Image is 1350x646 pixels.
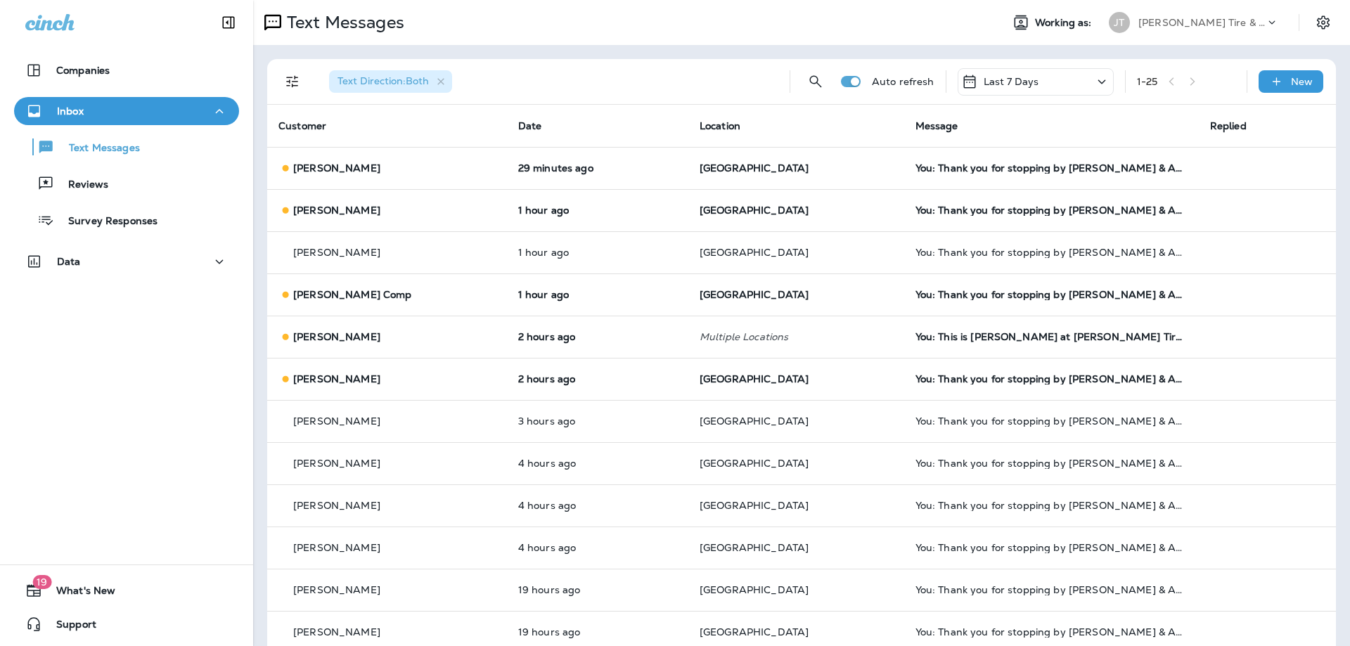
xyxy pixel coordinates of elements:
p: [PERSON_NAME] [293,584,380,595]
p: Text Messages [55,142,140,155]
span: [GEOGRAPHIC_DATA] [700,457,809,470]
span: [GEOGRAPHIC_DATA] [700,583,809,596]
p: Aug 28, 2025 04:59 PM [518,626,677,638]
button: Reviews [14,169,239,198]
div: You: Thank you for stopping by Jensen Tire & Auto - North 90th Street. Please take 30 seconds to ... [915,162,1188,174]
p: Aug 29, 2025 10:26 AM [518,331,677,342]
span: Text Direction : Both [337,75,429,87]
p: [PERSON_NAME] [293,373,380,385]
span: [GEOGRAPHIC_DATA] [700,626,809,638]
p: [PERSON_NAME] [293,331,380,342]
p: [PERSON_NAME] Tire & Auto [1138,17,1265,28]
span: [GEOGRAPHIC_DATA] [700,415,809,427]
span: Message [915,119,958,132]
p: Data [57,256,81,267]
button: Filters [278,67,307,96]
button: Companies [14,56,239,84]
p: Aug 29, 2025 09:58 AM [518,373,677,385]
span: [GEOGRAPHIC_DATA] [700,162,809,174]
button: Data [14,247,239,276]
span: What's New [42,585,115,602]
p: [PERSON_NAME] Comp [293,289,412,300]
div: You: Thank you for stopping by Jensen Tire & Auto - North 90th Street. Please take 30 seconds to ... [915,584,1188,595]
span: Location [700,119,740,132]
p: Aug 29, 2025 11:58 AM [518,162,677,174]
p: Multiple Locations [700,331,893,342]
p: Companies [56,65,110,76]
p: Aug 29, 2025 10:58 AM [518,247,677,258]
span: [GEOGRAPHIC_DATA] [700,204,809,217]
button: Support [14,610,239,638]
span: 19 [32,575,51,589]
p: Aug 29, 2025 08:59 AM [518,415,677,427]
div: You: Thank you for stopping by Jensen Tire & Auto - North 90th Street. Please take 30 seconds to ... [915,373,1188,385]
div: JT [1109,12,1130,33]
span: [GEOGRAPHIC_DATA] [700,541,809,554]
div: You: Thank you for stopping by Jensen Tire & Auto - North 90th Street. Please take 30 seconds to ... [915,542,1188,553]
div: You: Thank you for stopping by Jensen Tire & Auto - North 90th Street. Please take 30 seconds to ... [915,415,1188,427]
div: You: Thank you for stopping by Jensen Tire & Auto - North 90th Street. Please take 30 seconds to ... [915,626,1188,638]
button: Text Messages [14,132,239,162]
button: Collapse Sidebar [209,8,248,37]
span: [GEOGRAPHIC_DATA] [700,373,809,385]
button: Settings [1311,10,1336,35]
span: [GEOGRAPHIC_DATA] [700,499,809,512]
span: Replied [1210,119,1247,132]
div: You: Thank you for stopping by Jensen Tire & Auto - North 90th Street. Please take 30 seconds to ... [915,247,1188,258]
p: Aug 29, 2025 10:58 AM [518,205,677,216]
div: You: Thank you for stopping by Jensen Tire & Auto - North 90th Street. Please take 30 seconds to ... [915,289,1188,300]
div: Text Direction:Both [329,70,452,93]
span: [GEOGRAPHIC_DATA] [700,246,809,259]
button: Inbox [14,97,239,125]
p: Inbox [57,105,84,117]
div: You: This is Shane at Jensen Tire on N 90th. The inspection on the Buick is complete and it is re... [915,331,1188,342]
button: 19What's New [14,576,239,605]
p: Survey Responses [54,215,157,228]
p: [PERSON_NAME] [293,162,380,174]
p: Aug 29, 2025 10:58 AM [518,289,677,300]
p: Aug 29, 2025 08:12 AM [518,542,677,553]
p: [PERSON_NAME] [293,247,380,258]
p: Auto refresh [872,76,934,87]
p: [PERSON_NAME] [293,458,380,469]
span: [GEOGRAPHIC_DATA] [700,288,809,301]
button: Survey Responses [14,205,239,235]
div: 1 - 25 [1137,76,1158,87]
div: You: Thank you for stopping by Jensen Tire & Auto - North 90th Street. Please take 30 seconds to ... [915,500,1188,511]
p: New [1291,76,1313,87]
p: [PERSON_NAME] [293,626,380,638]
p: [PERSON_NAME] [293,542,380,553]
span: Customer [278,119,326,132]
span: Support [42,619,96,635]
div: You: Thank you for stopping by Jensen Tire & Auto - North 90th Street. Please take 30 seconds to ... [915,458,1188,469]
span: Working as: [1035,17,1095,29]
p: [PERSON_NAME] [293,500,380,511]
p: Text Messages [281,12,404,33]
p: [PERSON_NAME] [293,205,380,216]
p: Last 7 Days [984,76,1039,87]
p: Aug 28, 2025 04:59 PM [518,584,677,595]
p: Aug 29, 2025 08:12 AM [518,500,677,511]
div: You: Thank you for stopping by Jensen Tire & Auto - North 90th Street. Please take 30 seconds to ... [915,205,1188,216]
p: Reviews [54,179,108,192]
button: Search Messages [802,67,830,96]
p: Aug 29, 2025 08:13 AM [518,458,677,469]
span: Date [518,119,542,132]
p: [PERSON_NAME] [293,415,380,427]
